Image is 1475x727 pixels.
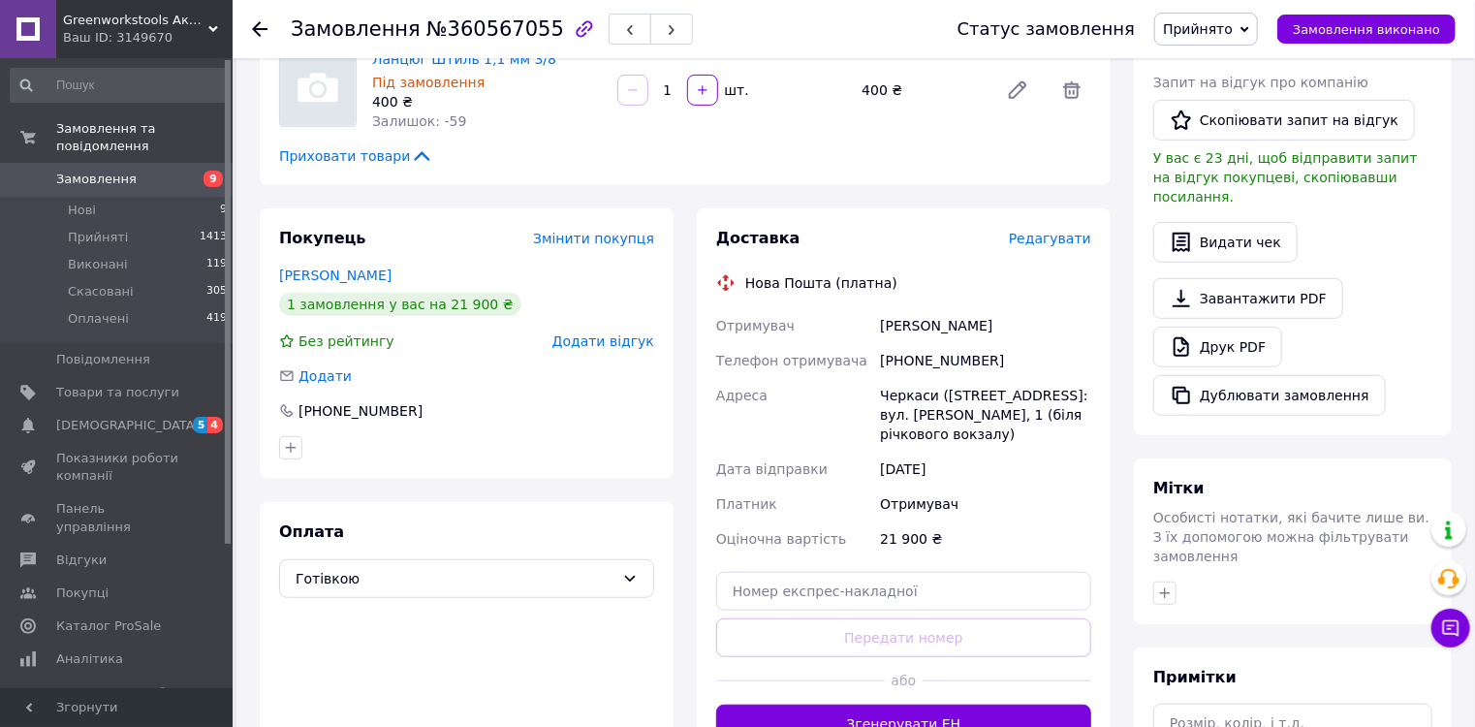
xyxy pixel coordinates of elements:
span: Запит на відгук про компанію [1153,75,1368,90]
span: Товари та послуги [56,384,179,401]
img: Ланцюг Штиль 1,1 мм 3/8 [280,50,356,126]
span: Залишок: -59 [372,113,466,129]
span: Відгуки [56,552,107,569]
span: Оціночна вартість [716,531,846,547]
span: Платник [716,496,777,512]
span: 1413 [200,229,227,246]
span: Інструменти веб-майстра та SEO [56,684,179,719]
span: Оплачені [68,310,129,328]
button: Замовлення виконано [1277,15,1456,44]
span: Покупці [56,585,109,602]
span: Скасовані [68,283,134,300]
div: Ваш ID: 3149670 [63,29,233,47]
span: Отримувач [716,318,795,333]
div: 21 900 ₴ [876,522,1095,556]
span: Прийнято [1163,21,1233,37]
span: Покупець [279,229,366,247]
span: 5 [193,417,208,433]
input: Пошук [10,68,229,103]
div: [PHONE_NUMBER] [297,401,424,421]
button: Видати чек [1153,222,1298,263]
span: Без рейтингу [298,333,394,349]
div: [DATE] [876,452,1095,487]
span: Готівкою [296,568,614,589]
span: Замовлення [291,17,421,41]
span: 9 [204,171,223,187]
span: Під замовлення [372,75,485,90]
span: Нові [68,202,96,219]
div: Черкаси ([STREET_ADDRESS]: вул. [PERSON_NAME], 1 (біля річкового вокзалу) [876,378,1095,452]
span: Замовлення виконано [1293,22,1440,37]
span: Дата відправки [716,461,828,477]
span: 419 [206,310,227,328]
div: 400 ₴ [372,92,602,111]
span: Замовлення та повідомлення [56,120,233,155]
span: 4 [207,417,223,433]
span: 9 [220,202,227,219]
button: Дублювати замовлення [1153,375,1386,416]
span: Показники роботи компанії [56,450,179,485]
span: Каталог ProSale [56,617,161,635]
span: [DEMOGRAPHIC_DATA] [56,417,200,434]
a: [PERSON_NAME] [279,268,392,283]
span: Панель управління [56,500,179,535]
span: 305 [206,283,227,300]
span: Оплата [279,522,344,541]
span: Приховати товари [279,146,433,166]
button: Чат з покупцем [1431,609,1470,648]
span: 119 [206,256,227,273]
span: Повідомлення [56,351,150,368]
span: Особисті нотатки, які бачите лише ви. З їх допомогою можна фільтрувати замовлення [1153,510,1429,564]
div: Повернутися назад [252,19,267,39]
span: Greenworkstools Акумуляторний садовий інструмент з США та ЕС [63,12,208,29]
span: Мітки [1153,479,1205,497]
a: Друк PDF [1153,327,1282,367]
span: Прийняті [68,229,128,246]
div: 1 замовлення у вас на 21 900 ₴ [279,293,521,316]
span: Змінити покупця [533,231,654,246]
span: Аналітика [56,650,123,668]
a: Завантажити PDF [1153,278,1343,319]
div: [PHONE_NUMBER] [876,343,1095,378]
div: [PERSON_NAME] [876,308,1095,343]
span: Додати [298,368,352,384]
div: Статус замовлення [957,19,1136,39]
button: Скопіювати запит на відгук [1153,100,1415,141]
span: Примітки [1153,668,1237,686]
span: Доставка [716,229,800,247]
span: Виконані [68,256,128,273]
a: Ланцюг Штиль 1,1 мм 3/8 [372,51,556,67]
span: Телефон отримувача [716,353,867,368]
input: Номер експрес-накладної [716,572,1091,611]
div: Нова Пошта (платна) [740,273,902,293]
div: Отримувач [876,487,1095,522]
span: Редагувати [1009,231,1091,246]
span: У вас є 23 дні, щоб відправити запит на відгук покупцеві, скопіювавши посилання. [1153,150,1418,205]
span: або [885,671,923,690]
span: №360567055 [426,17,564,41]
span: Додати відгук [552,333,654,349]
span: Адреса [716,388,768,403]
span: Замовлення [56,171,137,188]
